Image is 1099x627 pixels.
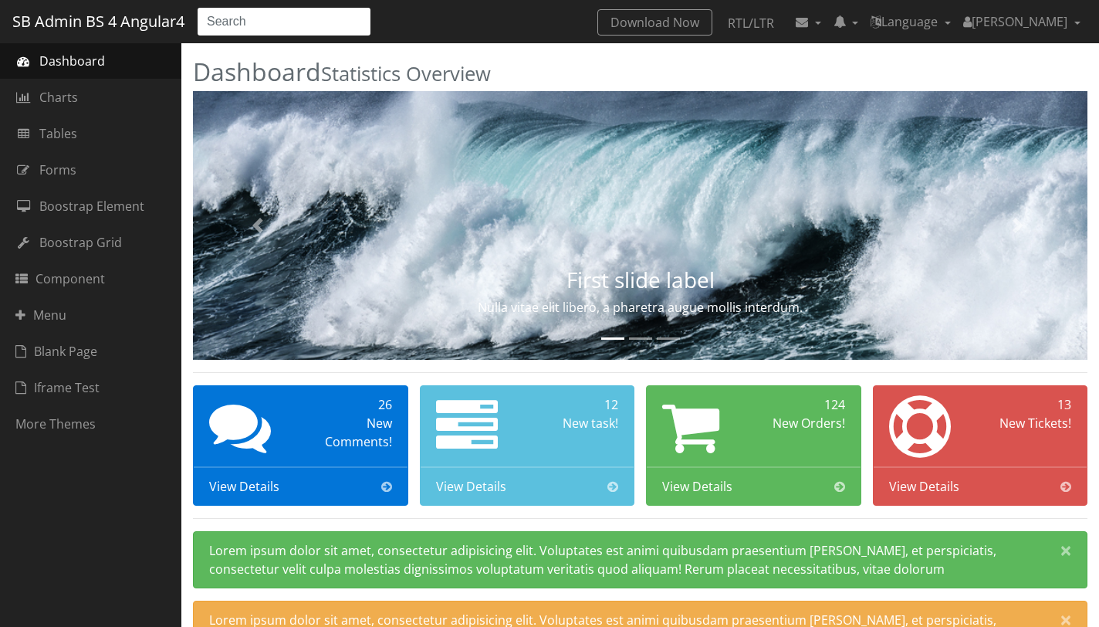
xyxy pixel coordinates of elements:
div: Lorem ipsum dolor sit amet, consectetur adipisicing elit. Voluptates est animi quibusdam praesent... [193,531,1087,588]
input: Search [197,7,371,36]
span: View Details [436,477,506,496]
p: Nulla vitae elit libero, a pharetra augue mollis interdum. [327,298,953,317]
span: View Details [889,477,959,496]
span: × [1060,540,1071,561]
div: 12 [533,395,618,414]
a: Download Now [597,9,712,36]
a: [PERSON_NAME] [957,6,1087,37]
div: 124 [759,395,845,414]
div: New Orders! [759,414,845,432]
div: New task! [533,414,618,432]
a: Language [864,6,957,37]
div: 13 [986,395,1071,414]
button: Close [1045,532,1087,569]
h2: Dashboard [193,58,1087,85]
h3: First slide label [327,268,953,292]
span: Menu [15,306,66,324]
a: RTL/LTR [715,9,786,37]
img: Random first slide [193,91,1087,360]
span: View Details [662,477,732,496]
div: New Tickets! [986,414,1071,432]
span: View Details [209,477,279,496]
div: 26 [306,395,392,414]
a: SB Admin BS 4 Angular4 [12,7,184,36]
small: Statistics Overview [321,60,491,87]
div: New Comments! [306,414,392,451]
